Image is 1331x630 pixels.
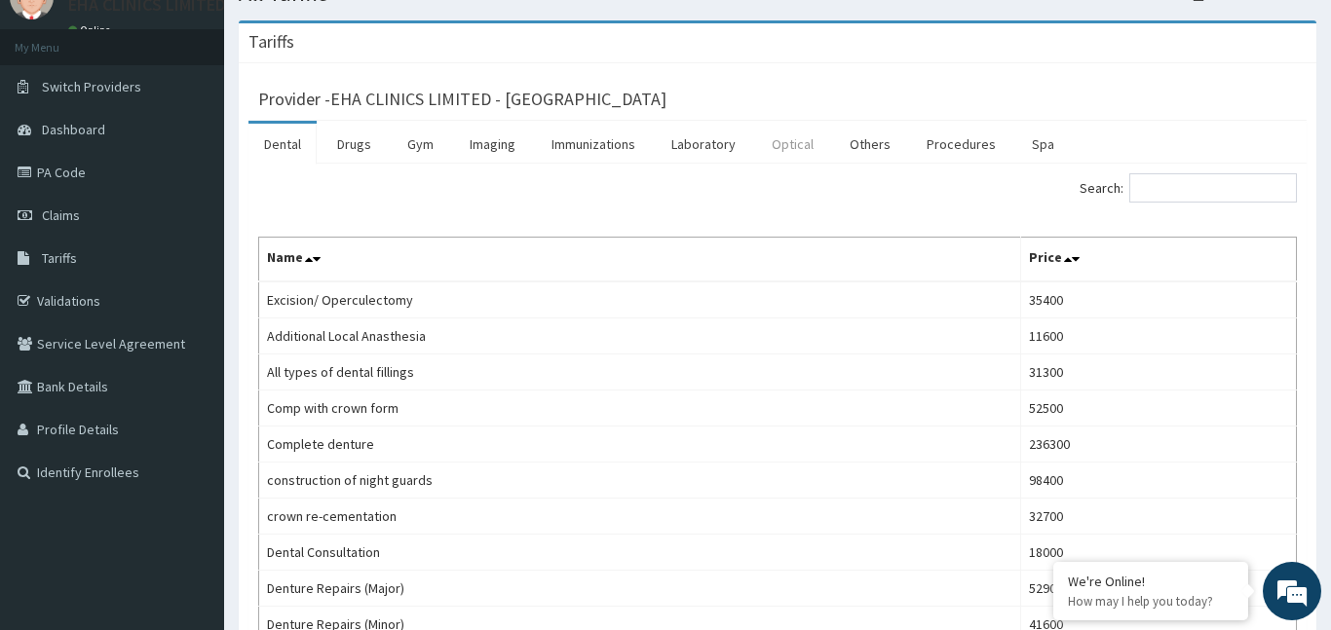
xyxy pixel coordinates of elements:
a: Dental [248,124,317,165]
td: crown re-cementation [259,499,1021,535]
input: Search: [1129,173,1297,203]
div: We're Online! [1068,573,1234,590]
td: Denture Repairs (Major) [259,571,1021,607]
td: All types of dental fillings [259,354,1021,390]
a: Imaging [454,124,531,165]
td: 35400 [1021,281,1297,318]
a: Optical [756,124,829,165]
span: Tariffs [42,249,77,267]
td: 236300 [1021,426,1297,463]
td: 32700 [1021,499,1297,535]
a: Others [834,124,906,165]
td: Additional Local Anasthesia [259,318,1021,354]
td: 52900 [1021,571,1297,607]
a: Spa [1016,124,1070,165]
td: Complete denture [259,426,1021,463]
h3: Provider - EHA CLINICS LIMITED - [GEOGRAPHIC_DATA] [258,91,666,108]
label: Search: [1080,173,1297,203]
a: Online [68,23,115,37]
td: 18000 [1021,535,1297,571]
a: Gym [392,124,449,165]
td: Comp with crown form [259,390,1021,426]
th: Price [1021,238,1297,282]
td: Excision/ Operculectomy [259,281,1021,318]
a: Laboratory [656,124,751,165]
th: Name [259,238,1021,282]
span: Claims [42,206,80,224]
p: How may I help you today? [1068,593,1234,610]
td: 31300 [1021,354,1297,390]
td: 11600 [1021,318,1297,354]
a: Procedures [911,124,1011,165]
h3: Tariffs [248,33,294,51]
td: Dental Consultation [259,535,1021,571]
td: 52500 [1021,390,1297,426]
span: Switch Providers [42,78,141,95]
span: Dashboard [42,121,105,138]
td: construction of night guards [259,463,1021,499]
a: Immunizations [536,124,651,165]
td: 98400 [1021,463,1297,499]
a: Drugs [322,124,387,165]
